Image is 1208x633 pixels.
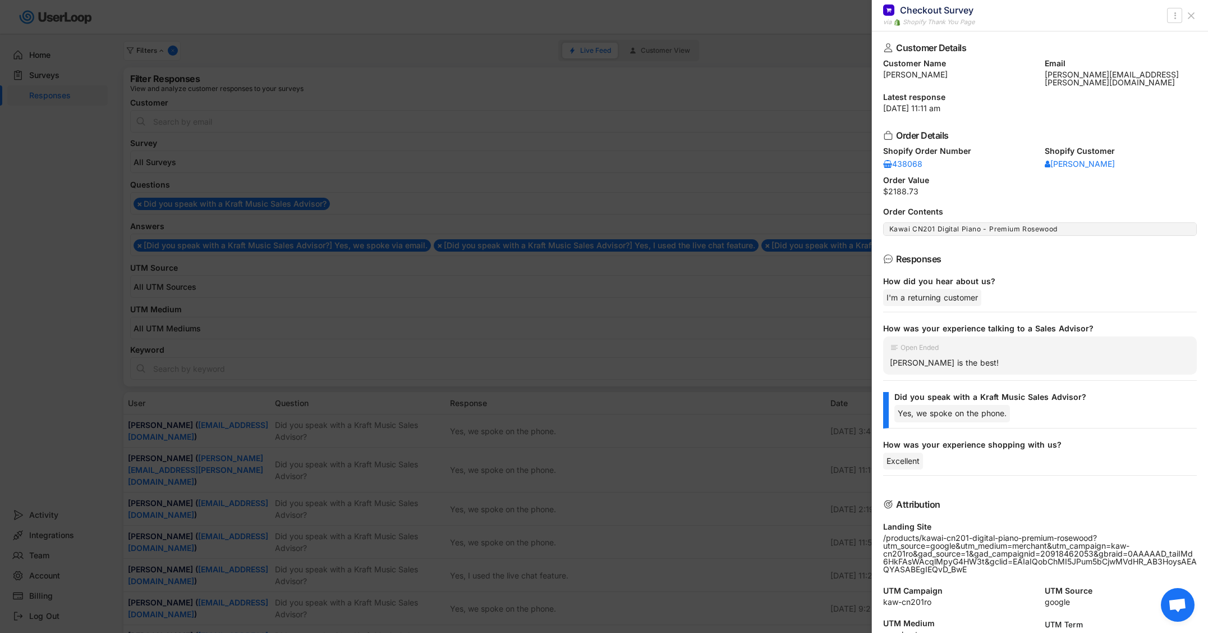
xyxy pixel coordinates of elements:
div: Shopify Customer [1045,147,1197,155]
div: $2188.73 [883,188,1197,195]
div: [PERSON_NAME] [1045,160,1115,168]
div: Excellent [883,453,923,470]
div: UTM Medium [883,620,1036,627]
div: Shopify Order Number [883,147,1036,155]
div: Latest response [883,93,1197,101]
div: Order Value [883,176,1197,184]
div: Did you speak with a Kraft Music Sales Advisor? [894,392,1188,402]
div: kaw-cn201ro [883,598,1036,606]
div: Customer Details [896,43,1179,52]
div: Order Details [896,131,1179,140]
a: [PERSON_NAME] [1045,158,1115,170]
div: Order Contents [883,208,1197,216]
div: UTM Source [1045,587,1197,595]
button:  [1169,9,1181,22]
div: How was your experience shopping with us? [883,440,1188,450]
div: UTM Term [1045,620,1197,630]
div: Landing Site [883,523,1197,531]
div: 438068 [883,160,922,168]
div: Customer Name [883,60,1036,67]
div: Open chat [1161,588,1195,622]
img: 1156660_ecommerce_logo_shopify_icon%20%281%29.png [894,19,901,26]
div: I'm a returning customer [883,289,981,306]
div: How did you hear about us? [883,276,1188,286]
a: 438068 [883,158,922,170]
div: Shopify Thank You Page [903,17,975,27]
div: /products/kawai-cn201-digital-piano-premium-rosewood?utm_source=google&utm_medium=merchant&utm_ca... [883,534,1197,573]
div: google [1045,598,1197,606]
div: Attribution [896,500,1179,509]
div: [DATE] 11:11 am [883,104,1197,112]
div: Yes, we spoke on the phone. [894,405,1010,422]
div: [PERSON_NAME][EMAIL_ADDRESS][PERSON_NAME][DOMAIN_NAME] [1045,71,1197,86]
div: via [883,17,892,27]
div: Email [1045,60,1197,67]
div: How was your experience talking to a Sales Advisor? [883,324,1188,334]
div: [PERSON_NAME] is the best! [890,358,1190,368]
div: Open Ended [901,344,939,351]
div: Responses [896,254,1179,263]
div: Kawai CN201 Digital Piano - Premium Rosewood [889,225,1191,234]
div: [PERSON_NAME] [883,71,1036,79]
text:  [1174,10,1176,21]
div: Checkout Survey [900,4,973,16]
div: UTM Campaign [883,587,1036,595]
